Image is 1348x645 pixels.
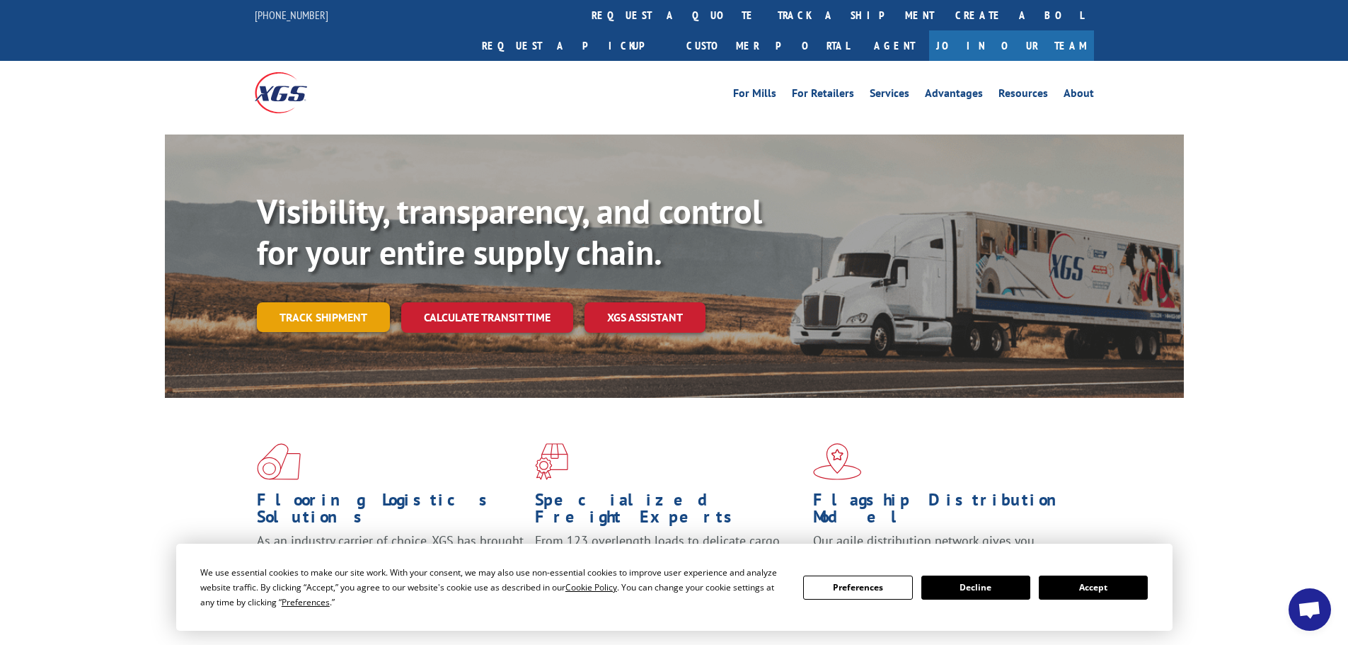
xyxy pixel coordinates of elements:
span: Our agile distribution network gives you nationwide inventory management on demand. [813,532,1073,566]
span: As an industry carrier of choice, XGS has brought innovation and dedication to flooring logistics... [257,532,524,583]
a: Track shipment [257,302,390,332]
span: Cookie Policy [565,581,617,593]
a: Join Our Team [929,30,1094,61]
div: Open chat [1289,588,1331,631]
div: Cookie Consent Prompt [176,544,1173,631]
b: Visibility, transparency, and control for your entire supply chain. [257,189,762,274]
a: For Retailers [792,88,854,103]
a: For Mills [733,88,776,103]
a: Advantages [925,88,983,103]
a: [PHONE_NUMBER] [255,8,328,22]
button: Accept [1039,576,1148,600]
div: We use essential cookies to make our site work. With your consent, we may also use non-essential ... [200,565,786,610]
button: Preferences [803,576,912,600]
img: xgs-icon-focused-on-flooring-red [535,443,568,480]
a: XGS ASSISTANT [584,302,705,333]
button: Decline [921,576,1030,600]
img: xgs-icon-flagship-distribution-model-red [813,443,862,480]
h1: Flooring Logistics Solutions [257,491,524,532]
a: Calculate transit time [401,302,573,333]
a: About [1064,88,1094,103]
img: xgs-icon-total-supply-chain-intelligence-red [257,443,301,480]
h1: Specialized Freight Experts [535,491,802,532]
a: Services [870,88,909,103]
span: Preferences [282,596,330,608]
a: Resources [998,88,1048,103]
p: From 123 overlength loads to delicate cargo, our experienced staff knows the best way to move you... [535,532,802,595]
a: Agent [860,30,929,61]
a: Request a pickup [471,30,676,61]
a: Customer Portal [676,30,860,61]
h1: Flagship Distribution Model [813,491,1081,532]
